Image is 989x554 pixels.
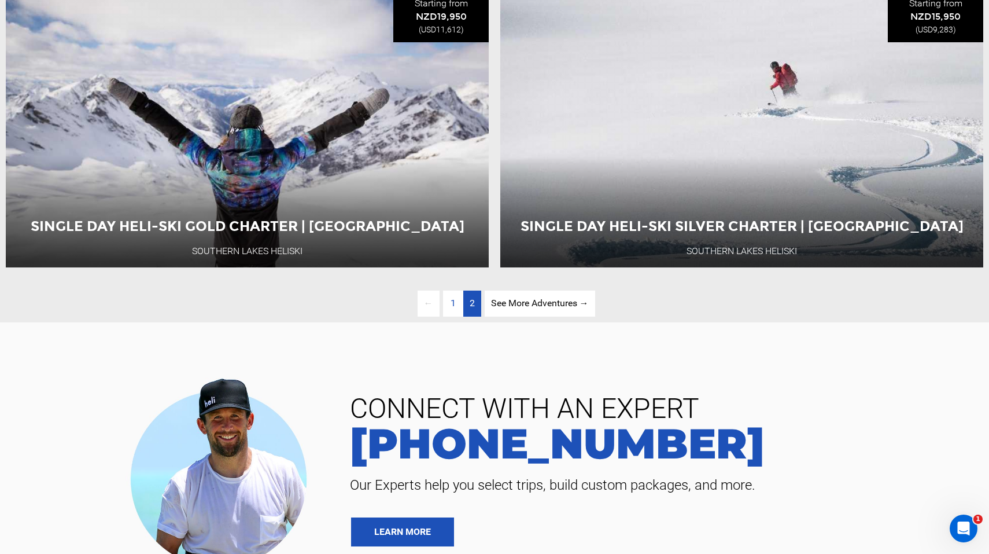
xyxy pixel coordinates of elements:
[418,291,440,317] span: ←
[485,291,595,317] a: See More Adventures → page
[341,395,972,423] span: CONNECT WITH AN EXPERT
[470,298,475,309] span: 2
[351,518,454,546] a: LEARN MORE
[341,476,972,494] span: Our Experts help you select trips, build custom packages, and more.
[973,515,983,524] span: 1
[394,291,595,317] ul: Pagination
[950,515,977,542] iframe: Intercom live chat
[444,291,462,317] span: 1
[341,423,972,464] a: [PHONE_NUMBER]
